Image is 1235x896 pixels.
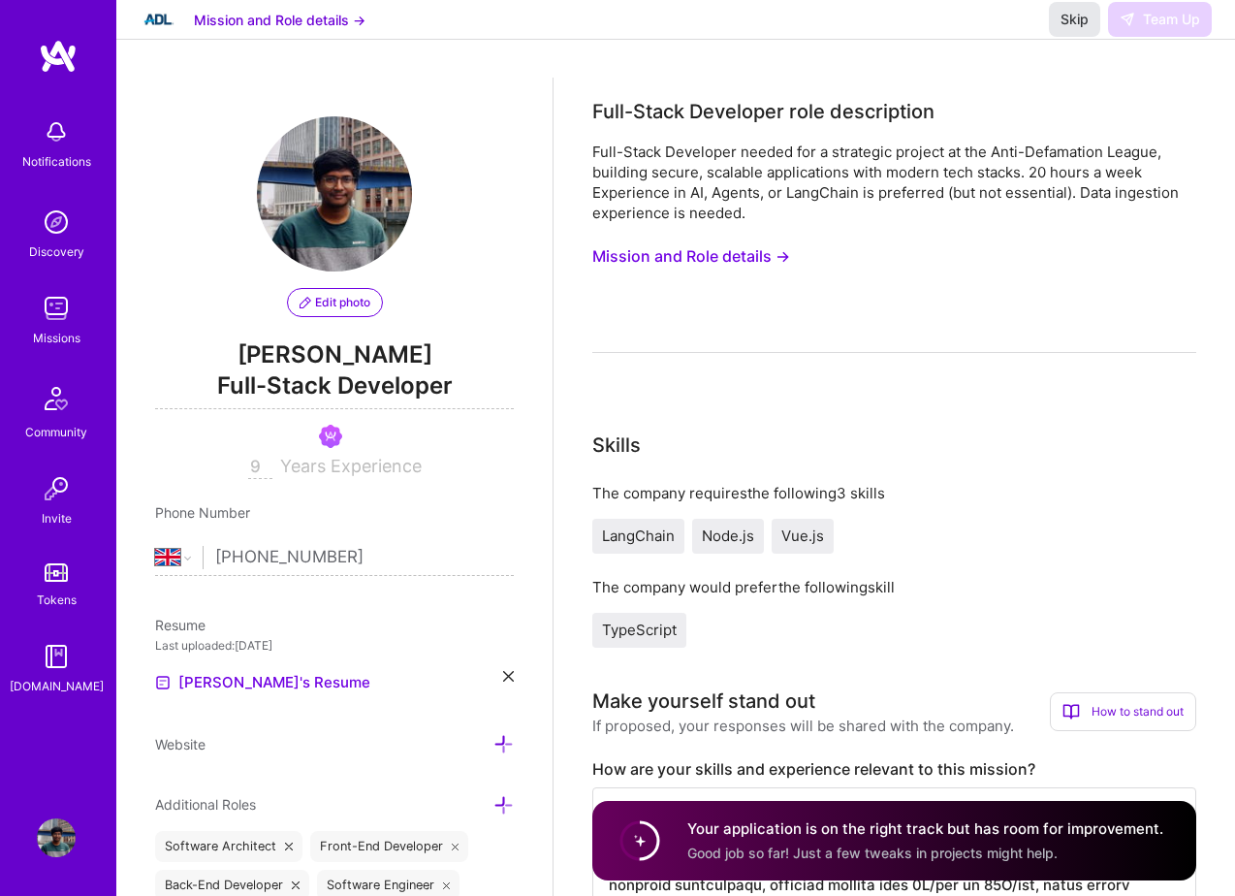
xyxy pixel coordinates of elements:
[1050,692,1196,731] div: How to stand out
[592,716,1014,736] div: If proposed, your responses will be shared with the company.
[1049,2,1100,37] button: Skip
[37,590,77,610] div: Tokens
[285,843,293,850] i: icon Close
[29,241,84,262] div: Discovery
[155,369,514,409] span: Full-Stack Developer
[39,39,78,74] img: logo
[155,635,514,656] div: Last uploaded: [DATE]
[155,504,250,521] span: Phone Number
[503,671,514,682] i: icon Close
[592,431,641,460] div: Skills
[37,469,76,508] img: Invite
[155,796,256,813] span: Additional Roles
[443,881,451,889] i: icon Close
[37,203,76,241] img: discovery
[687,845,1058,861] span: Good job so far! Just a few tweaks in projects might help.
[592,759,1196,780] label: How are your skills and experience relevant to this mission?
[45,563,68,582] img: tokens
[592,239,790,274] button: Mission and Role details →
[248,456,272,479] input: XX
[42,508,72,528] div: Invite
[37,112,76,151] img: bell
[25,422,87,442] div: Community
[452,843,459,850] i: icon Close
[319,425,342,448] img: Been on Mission
[687,818,1163,839] h4: Your application is on the right track but has room for improvement.
[32,818,80,857] a: User Avatar
[592,483,1196,503] div: The company requires the following 3 skills
[602,527,675,545] span: LangChain
[781,527,824,545] span: Vue.js
[155,736,206,752] span: Website
[300,294,370,311] span: Edit photo
[155,671,370,694] a: [PERSON_NAME]'s Resume
[280,456,422,476] span: Years Experience
[1061,10,1089,29] span: Skip
[155,675,171,690] img: Resume
[194,10,365,30] button: Mission and Role details →
[215,529,514,586] input: +1 (000) 000-0000
[702,527,754,545] span: Node.js
[602,621,677,639] span: TypeScript
[37,289,76,328] img: teamwork
[37,818,76,857] img: User Avatar
[592,577,1196,597] div: The company would prefer the following skill
[33,375,79,422] img: Community
[1062,703,1080,720] i: icon BookOpen
[592,687,815,716] div: Make yourself stand out
[37,637,76,676] img: guide book
[292,881,300,889] i: icon Close
[22,151,91,172] div: Notifications
[592,97,934,126] div: Full-Stack Developer role description
[155,340,514,369] span: [PERSON_NAME]
[287,288,383,317] button: Edit photo
[10,676,104,696] div: [DOMAIN_NAME]
[300,297,311,308] i: icon PencilPurple
[310,831,469,862] div: Front-End Developer
[155,617,206,633] span: Resume
[155,831,302,862] div: Software Architect
[592,142,1196,223] div: Full-Stack Developer needed for a strategic project at the Anti-Defamation League, building secur...
[257,116,412,272] img: User Avatar
[33,328,80,348] div: Missions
